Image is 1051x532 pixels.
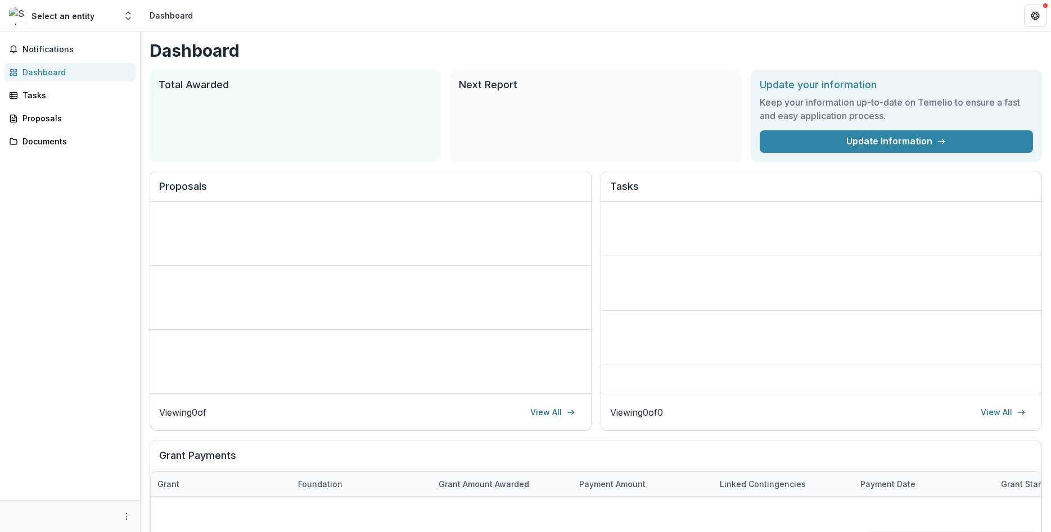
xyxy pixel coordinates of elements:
h2: Update your information [760,79,1033,91]
h3: Keep your information up-to-date on Temelio to ensure a fast and easy application process. [760,96,1033,122]
button: Get Help [1024,4,1047,27]
div: Dashboard [150,10,193,21]
button: More [120,510,133,523]
a: Update Information [760,130,1033,153]
a: Proposals [4,109,136,128]
h2: Proposals [159,180,582,202]
div: Proposals [22,112,127,124]
span: Notifications [22,45,131,54]
nav: breadcrumb [145,7,197,24]
img: Select an entity [9,7,27,25]
h1: Dashboard [150,40,1042,61]
a: View All [974,403,1032,421]
p: Viewing 0 of [159,406,206,419]
a: Tasks [4,86,136,104]
h2: Tasks [610,180,1033,202]
button: Open entity switcher [120,4,136,27]
p: Viewing 0 of 0 [610,406,663,419]
div: Documents [22,135,127,147]
button: Notifications [4,40,136,58]
a: Documents [4,132,136,151]
h2: Total Awarded [159,79,432,91]
a: View All [524,403,582,421]
div: Tasks [22,89,127,101]
h2: Grant Payments [159,449,1032,471]
a: Dashboard [4,63,136,81]
h2: Next Report [459,79,732,91]
div: Select an entity [31,10,94,22]
div: Dashboard [22,66,127,78]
